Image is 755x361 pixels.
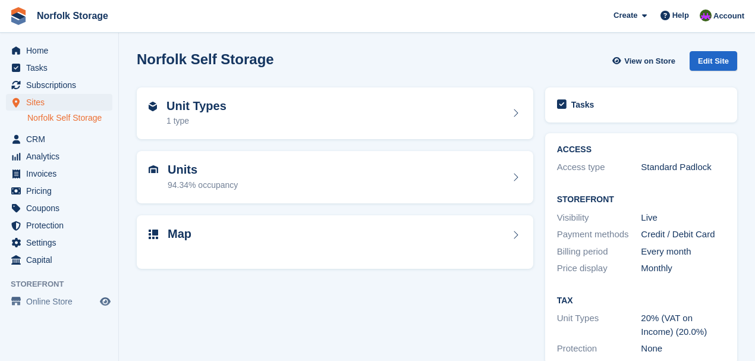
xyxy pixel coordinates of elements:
[32,6,113,26] a: Norfolk Storage
[557,262,641,275] div: Price display
[137,151,533,203] a: Units 94.34% occupancy
[6,183,112,199] a: menu
[557,245,641,259] div: Billing period
[6,234,112,251] a: menu
[26,165,97,182] span: Invoices
[26,42,97,59] span: Home
[26,59,97,76] span: Tasks
[26,148,97,165] span: Analytics
[168,179,238,192] div: 94.34% occupancy
[6,293,112,310] a: menu
[26,217,97,234] span: Protection
[557,312,641,338] div: Unit Types
[6,252,112,268] a: menu
[641,211,725,225] div: Live
[137,87,533,140] a: Unit Types 1 type
[672,10,689,21] span: Help
[571,99,594,110] h2: Tasks
[6,217,112,234] a: menu
[557,211,641,225] div: Visibility
[26,200,97,216] span: Coupons
[6,42,112,59] a: menu
[6,148,112,165] a: menu
[6,165,112,182] a: menu
[137,215,533,269] a: Map
[166,115,227,127] div: 1 type
[6,200,112,216] a: menu
[149,102,157,111] img: unit-type-icn-2b2737a686de81e16bb02015468b77c625bbabd49415b5ef34ead5e3b44a266d.svg
[557,342,641,356] div: Protection
[6,77,112,93] a: menu
[641,245,725,259] div: Every month
[10,7,27,25] img: stora-icon-8386f47178a22dfd0bd8f6a31ec36ba5ce8667c1dd55bd0f319d3a0aa187defe.svg
[641,262,725,275] div: Monthly
[624,55,675,67] span: View on Store
[6,131,112,147] a: menu
[6,94,112,111] a: menu
[168,163,238,177] h2: Units
[641,342,725,356] div: None
[137,51,274,67] h2: Norfolk Self Storage
[700,10,712,21] img: Tom Pearson
[641,228,725,241] div: Credit / Debit Card
[690,51,737,71] div: Edit Site
[6,59,112,76] a: menu
[713,10,744,22] span: Account
[149,230,158,239] img: map-icn-33ee37083ee616e46c38cad1a60f524a97daa1e2b2c8c0bc3eb3415660979fc1.svg
[611,51,680,71] a: View on Store
[26,77,97,93] span: Subscriptions
[166,99,227,113] h2: Unit Types
[557,161,641,174] div: Access type
[11,278,118,290] span: Storefront
[557,296,725,306] h2: Tax
[26,234,97,251] span: Settings
[27,112,112,124] a: Norfolk Self Storage
[641,312,725,338] div: 20% (VAT on Income) (20.0%)
[557,228,641,241] div: Payment methods
[149,165,158,174] img: unit-icn-7be61d7bf1b0ce9d3e12c5938cc71ed9869f7b940bace4675aadf7bd6d80202e.svg
[26,131,97,147] span: CRM
[26,94,97,111] span: Sites
[168,227,191,241] h2: Map
[557,195,725,205] h2: Storefront
[557,145,725,155] h2: ACCESS
[26,252,97,268] span: Capital
[98,294,112,309] a: Preview store
[26,293,97,310] span: Online Store
[641,161,725,174] div: Standard Padlock
[690,51,737,76] a: Edit Site
[26,183,97,199] span: Pricing
[614,10,637,21] span: Create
